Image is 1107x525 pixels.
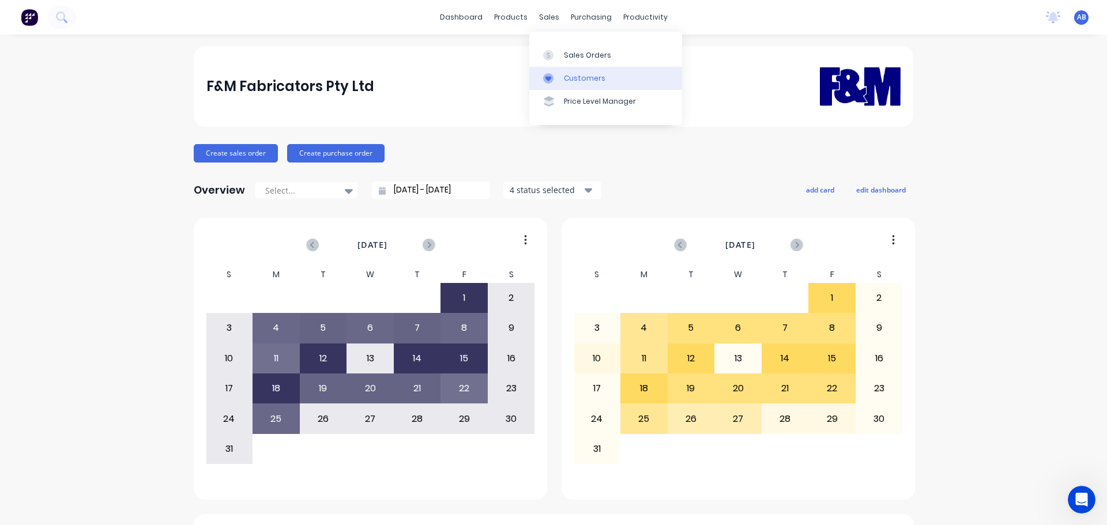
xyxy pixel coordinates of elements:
div: 10 [206,344,253,373]
div: 18 [253,374,299,403]
div: 8 [441,314,487,342]
div: 25 [621,404,667,433]
img: F&M Fabricators Pty Ltd [820,50,901,122]
div: productivity [617,9,673,26]
div: 24 [206,404,253,433]
button: add card [799,182,842,197]
div: 29 [441,404,487,433]
div: W [714,266,762,283]
div: 7 [394,314,440,342]
button: 4 status selected [503,182,601,199]
a: dashboard [434,9,488,26]
div: 2 [488,284,534,312]
div: 20 [715,374,761,403]
div: 26 [668,404,714,433]
button: edit dashboard [849,182,913,197]
button: Create purchase order [287,144,385,163]
div: 15 [809,344,855,373]
span: [DATE] [357,239,387,251]
div: 8 [809,314,855,342]
div: 10 [574,344,620,373]
a: Price Level Manager [529,90,682,113]
div: 21 [762,374,808,403]
div: 18 [621,374,667,403]
div: 14 [762,344,808,373]
div: T [762,266,809,283]
div: 4 [621,314,667,342]
div: Price Level Manager [564,96,636,107]
div: Customers [564,73,605,84]
div: 11 [621,344,667,373]
div: S [574,266,621,283]
div: 6 [715,314,761,342]
div: 4 status selected [510,184,582,196]
div: 5 [668,314,714,342]
div: 1 [809,284,855,312]
div: 17 [574,374,620,403]
div: 4 [253,314,299,342]
div: 15 [441,344,487,373]
div: Sales Orders [564,50,611,61]
div: 16 [488,344,534,373]
div: purchasing [565,9,617,26]
div: F [440,266,488,283]
div: T [668,266,715,283]
div: 30 [488,404,534,433]
div: 24 [574,404,620,433]
div: 17 [206,374,253,403]
a: Customers [529,67,682,90]
div: 30 [856,404,902,433]
a: Sales Orders [529,43,682,66]
div: 7 [762,314,808,342]
div: 31 [206,435,253,463]
div: 9 [488,314,534,342]
div: 22 [809,374,855,403]
div: 1 [441,284,487,312]
div: S [488,266,535,283]
span: [DATE] [725,239,755,251]
div: F&M Fabricators Pty Ltd [206,75,374,98]
div: 22 [441,374,487,403]
button: Create sales order [194,144,278,163]
div: W [347,266,394,283]
span: AB [1077,12,1086,22]
div: 25 [253,404,299,433]
div: 13 [715,344,761,373]
div: 9 [856,314,902,342]
div: 21 [394,374,440,403]
img: Factory [21,9,38,26]
div: 28 [762,404,808,433]
div: 12 [668,344,714,373]
div: S [856,266,903,283]
div: 11 [253,344,299,373]
div: 3 [574,314,620,342]
div: Overview [194,179,245,202]
div: 12 [300,344,347,373]
div: 31 [574,435,620,463]
div: 29 [809,404,855,433]
div: 5 [300,314,347,342]
div: 13 [347,344,393,373]
div: 3 [206,314,253,342]
iframe: Intercom live chat [1068,486,1095,513]
div: sales [533,9,565,26]
div: 27 [715,404,761,433]
div: 26 [300,404,347,433]
div: 2 [856,284,902,312]
div: S [206,266,253,283]
div: F [808,266,856,283]
div: 6 [347,314,393,342]
div: 16 [856,344,902,373]
div: 23 [488,374,534,403]
div: 14 [394,344,440,373]
div: 27 [347,404,393,433]
div: M [253,266,300,283]
div: 19 [668,374,714,403]
div: products [488,9,533,26]
div: M [620,266,668,283]
div: 20 [347,374,393,403]
div: 28 [394,404,440,433]
div: T [394,266,441,283]
div: 23 [856,374,902,403]
div: 19 [300,374,347,403]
